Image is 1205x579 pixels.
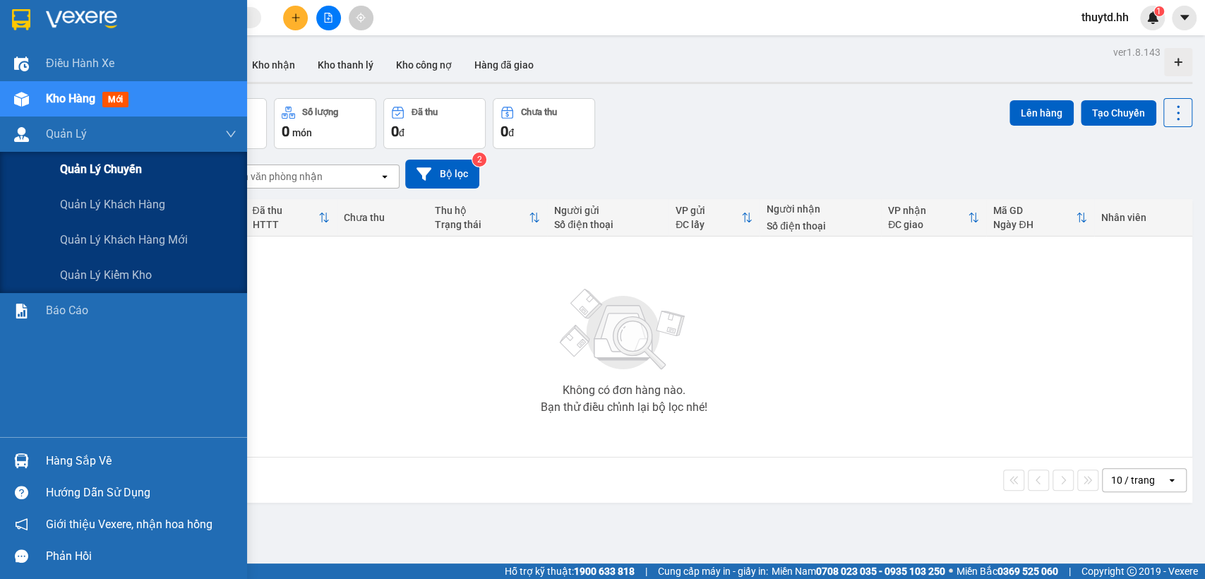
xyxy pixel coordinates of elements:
[888,219,968,230] div: ĐC giao
[60,160,142,178] span: Quản lý chuyến
[405,160,479,189] button: Bộ lọc
[14,127,29,142] img: warehouse-icon
[316,6,341,30] button: file-add
[46,546,236,567] div: Phản hồi
[816,566,945,577] strong: 0708 023 035 - 0935 103 250
[1069,563,1071,579] span: |
[12,9,30,30] img: logo-vxr
[1156,6,1161,16] span: 1
[60,231,188,249] span: Quản lý khách hàng mới
[15,549,28,563] span: message
[993,205,1076,216] div: Mã GD
[46,54,114,72] span: Điều hành xe
[1172,6,1197,30] button: caret-down
[540,402,707,413] div: Bạn thử điều chỉnh lại bộ lọc nhé!
[554,219,661,230] div: Số điện thoại
[391,123,399,140] span: 0
[46,515,212,533] span: Giới thiệu Vexere, nhận hoa hồng
[1113,44,1161,60] div: ver 1.8.143
[645,563,647,579] span: |
[1111,473,1155,487] div: 10 / trang
[574,566,635,577] strong: 1900 633 818
[60,196,165,213] span: Quản lý khách hàng
[435,205,529,216] div: Thu hộ
[767,203,874,215] div: Người nhận
[888,205,968,216] div: VP nhận
[379,171,390,182] svg: open
[505,563,635,579] span: Hỗ trợ kỹ thuật:
[60,266,152,284] span: Quản lý kiểm kho
[283,6,308,30] button: plus
[46,450,236,472] div: Hàng sắp về
[383,98,486,149] button: Đã thu0đ
[658,563,768,579] span: Cung cấp máy in - giấy in:
[554,205,661,216] div: Người gửi
[385,48,463,82] button: Kho công nợ
[46,125,87,143] span: Quản Lý
[1166,474,1177,486] svg: open
[274,98,376,149] button: Số lượng0món
[349,6,373,30] button: aim
[253,219,318,230] div: HTTT
[15,486,28,499] span: question-circle
[291,13,301,23] span: plus
[435,219,529,230] div: Trạng thái
[292,127,312,138] span: món
[508,127,514,138] span: đ
[1154,6,1164,16] sup: 1
[500,123,508,140] span: 0
[553,280,694,379] img: svg+xml;base64,PHN2ZyBjbGFzcz0ibGlzdC1wbHVnX19zdmciIHhtbG5zPSJodHRwOi8vd3d3LnczLm9yZy8yMDAwL3N2Zy...
[521,107,557,117] div: Chưa thu
[14,453,29,468] img: warehouse-icon
[463,48,545,82] button: Hàng đã giao
[1164,48,1192,76] div: Tạo kho hàng mới
[344,212,421,223] div: Chưa thu
[14,304,29,318] img: solution-icon
[323,13,333,23] span: file-add
[356,13,366,23] span: aim
[1009,100,1074,126] button: Lên hàng
[493,98,595,149] button: Chưa thu0đ
[772,563,945,579] span: Miền Nam
[986,199,1094,237] th: Toggle SortBy
[997,566,1058,577] strong: 0369 525 060
[472,153,486,167] sup: 2
[46,92,95,105] span: Kho hàng
[1081,100,1156,126] button: Tạo Chuyến
[46,482,236,503] div: Hướng dẫn sử dụng
[46,302,88,319] span: Báo cáo
[102,92,128,107] span: mới
[1101,212,1185,223] div: Nhân viên
[241,48,306,82] button: Kho nhận
[1178,11,1191,24] span: caret-down
[1146,11,1159,24] img: icon-new-feature
[306,48,385,82] button: Kho thanh lý
[949,568,953,574] span: ⚪️
[225,129,236,140] span: down
[993,219,1076,230] div: Ngày ĐH
[399,127,404,138] span: đ
[412,107,438,117] div: Đã thu
[1127,566,1137,576] span: copyright
[428,199,547,237] th: Toggle SortBy
[767,220,874,232] div: Số điện thoại
[562,385,685,396] div: Không có đơn hàng nào.
[225,169,323,184] div: Chọn văn phòng nhận
[676,219,741,230] div: ĐC lấy
[957,563,1058,579] span: Miền Bắc
[676,205,741,216] div: VP gửi
[669,199,760,237] th: Toggle SortBy
[246,199,337,237] th: Toggle SortBy
[282,123,289,140] span: 0
[253,205,318,216] div: Đã thu
[302,107,338,117] div: Số lượng
[881,199,986,237] th: Toggle SortBy
[14,56,29,71] img: warehouse-icon
[14,92,29,107] img: warehouse-icon
[15,518,28,531] span: notification
[1070,8,1140,26] span: thuytd.hh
